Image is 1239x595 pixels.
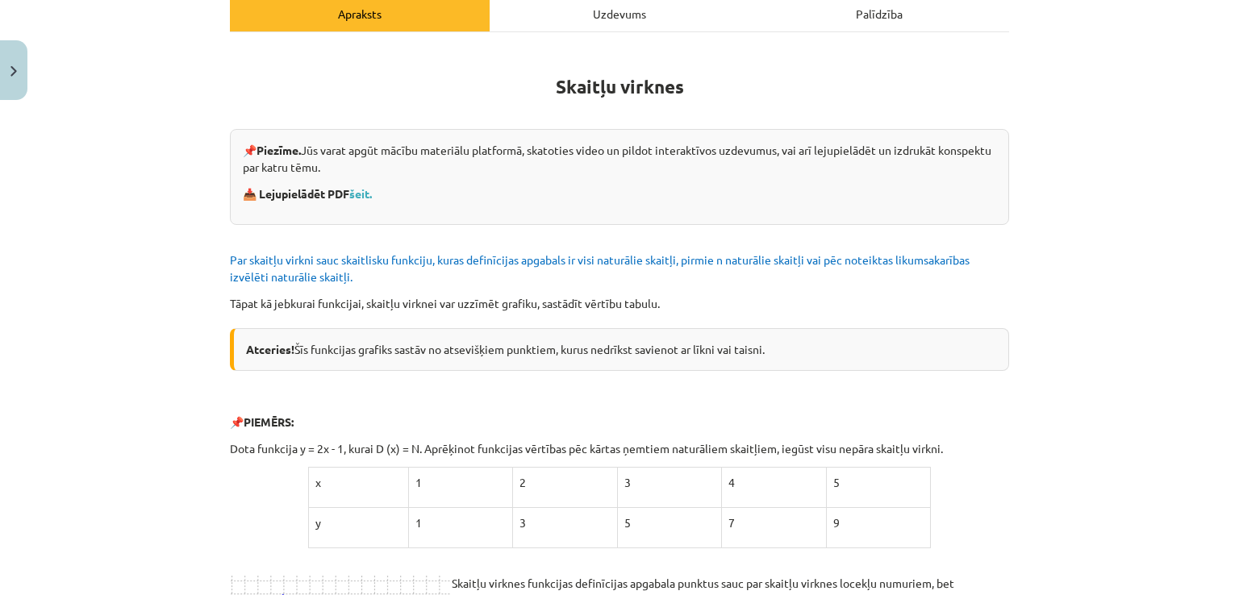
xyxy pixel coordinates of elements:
p: 3 [519,514,610,531]
strong: Piezīme. [257,143,301,157]
p: 3 [624,474,715,491]
b: PIEMĒRS: [244,414,294,429]
p: 1 [415,514,506,531]
p: x [315,474,402,491]
p: 5 [624,514,715,531]
p: y [315,514,402,531]
p: 1 [415,474,506,491]
p: 4 [728,474,819,491]
p: 2 [519,474,610,491]
p: 📌 Jūs varat apgūt mācību materiālu platformā, skatoties video un pildot interaktīvos uzdevumus, v... [243,142,996,176]
span: Par skaitļu virkni sauc skaitlisku funkciju, kuras definīcijas apgabals ir visi naturālie skaitļi... [230,252,970,284]
p: 5 [833,474,924,491]
p: Tāpat kā jebkurai funkcijai, skaitļu virknei var uzzīmēt grafiku, sastādīt vērtību tabulu. [230,295,1009,312]
b: Atceries! [246,342,294,356]
a: šeit. [349,186,372,201]
div: Šīs funkcijas grafiks sastāv no atsevišķiem punktiem, kurus nedrīkst savienot ar līkni vai taisni. [230,328,1009,371]
p: Dota funkcija y = 2x - 1, kurai D (x) = N. Aprēķinot funkcijas vērtības pēc kārtas ņemtiem naturā... [230,440,1009,457]
p: 📌 [230,414,1009,431]
p: 7 [728,514,819,531]
b: Skaitļu virknes [556,75,684,98]
img: icon-close-lesson-0947bae3869378f0d4975bcd49f059093ad1ed9edebbc8119c70593378902aed.svg [10,66,17,77]
p: 9 [833,514,924,531]
strong: 📥 Lejupielādēt PDF [243,186,374,201]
